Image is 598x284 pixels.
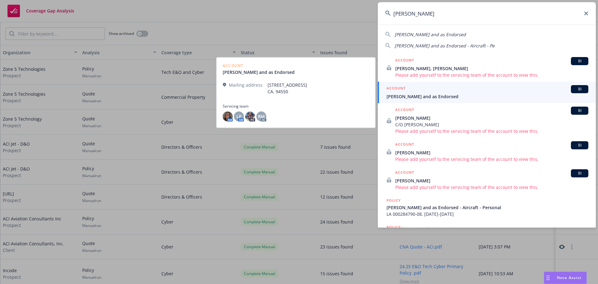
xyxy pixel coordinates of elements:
[387,204,588,211] span: [PERSON_NAME] and as Endorsed - Aircraft - Personal
[395,184,588,190] span: Please add yourself to the servicing team of the account to view this.
[573,58,586,64] span: BI
[387,211,588,217] span: LA 000284790-08, [DATE]-[DATE]
[395,121,588,128] span: C/O [PERSON_NAME]
[378,194,596,221] a: POLICY[PERSON_NAME] and as Endorsed - Aircraft - PersonalLA 000284790-08, [DATE]-[DATE]
[378,54,596,82] a: ACCOUNTBI[PERSON_NAME], [PERSON_NAME]Please add yourself to the servicing team of the account to ...
[395,57,414,65] h5: ACCOUNT
[395,156,588,162] span: Please add yourself to the servicing team of the account to view this.
[395,107,414,114] h5: ACCOUNT
[387,93,588,100] span: [PERSON_NAME] and as Endorsed
[378,138,596,166] a: ACCOUNTBI[PERSON_NAME]Please add yourself to the servicing team of the account to view this.
[378,221,596,248] a: POLICY
[544,272,587,284] button: Nova Assist
[395,141,414,149] h5: ACCOUNT
[387,85,406,93] h5: ACCOUNT
[544,272,552,284] div: Drag to move
[378,82,596,103] a: ACCOUNTBI[PERSON_NAME] and as Endorsed
[395,72,588,78] span: Please add yourself to the servicing team of the account to view this.
[378,166,596,194] a: ACCOUNTBI[PERSON_NAME]Please add yourself to the servicing team of the account to view this.
[395,149,588,156] span: [PERSON_NAME]
[395,65,588,72] span: [PERSON_NAME], [PERSON_NAME]
[573,142,586,148] span: BI
[395,169,414,177] h5: ACCOUNT
[573,86,586,92] span: BI
[573,171,586,176] span: BI
[387,224,401,230] h5: POLICY
[557,275,581,280] span: Nova Assist
[395,43,495,49] span: [PERSON_NAME] and as Endorsed - Aircraft - Pe
[378,2,596,25] input: Search...
[395,177,588,184] span: [PERSON_NAME]
[378,103,596,138] a: ACCOUNTBI[PERSON_NAME]C/O [PERSON_NAME]Please add yourself to the servicing team of the account t...
[395,128,588,134] span: Please add yourself to the servicing team of the account to view this.
[573,108,586,113] span: BI
[395,115,588,121] span: [PERSON_NAME]
[387,197,401,204] h5: POLICY
[395,31,466,37] span: [PERSON_NAME] and as Endorsed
